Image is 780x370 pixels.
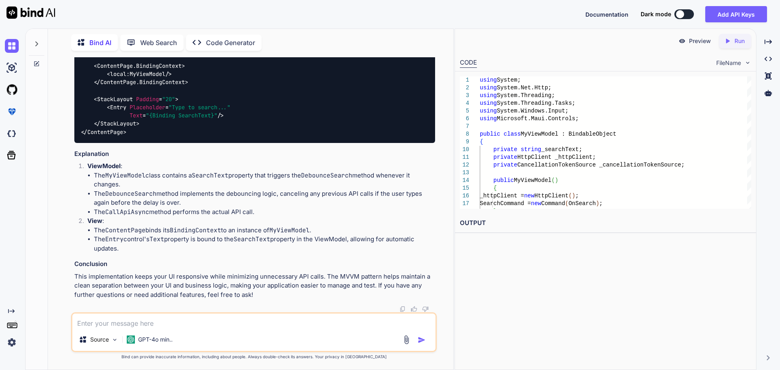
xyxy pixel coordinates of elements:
span: System.Threading; [497,92,555,99]
div: 3 [460,92,469,100]
code: SearchText [192,171,228,180]
img: GPT-4o mini [127,335,135,344]
code: BindingContext [170,226,221,234]
span: { [480,138,483,145]
img: Bind AI [6,6,55,19]
div: CODE [460,58,477,68]
code: Text [149,235,164,243]
span: "Type to search..." [169,104,230,111]
span: SearchCommand = [480,200,531,207]
span: ContentPage [87,128,123,136]
span: "{Binding SearchText}" [146,112,217,119]
span: Entry [110,104,126,111]
div: 9 [460,138,469,146]
div: 13 [460,169,469,177]
code: SearchText [234,235,270,243]
span: < = = /> [81,104,230,119]
span: Padding [136,95,159,103]
li: The class contains a property that triggers the method whenever it changes. [94,171,435,189]
span: ContentPage.BindingContext [100,79,185,86]
span: MyViewModel : BindableObject [520,131,616,137]
span: } [493,208,496,214]
span: System.Net.Http; [497,84,551,91]
span: < = > [94,95,178,103]
span: MyViewModel [514,177,551,184]
span: FileName [716,59,741,67]
div: 12 [460,161,469,169]
img: icon [418,336,426,344]
span: ) [572,193,575,199]
li: The control's property is bound to the property in the ViewModel, allowing for automatic updates. [94,235,435,253]
span: System.Windows.Input; [497,108,568,114]
li: The method implements the debouncing logic, canceling any previous API calls if the user types ag... [94,189,435,208]
div: 6 [460,115,469,123]
span: private [493,146,517,153]
span: < /> [107,70,172,78]
span: ) [555,177,558,184]
strong: View [87,217,102,225]
span: OnSearch [568,200,596,207]
button: Documentation [585,10,628,19]
span: private [493,154,517,160]
span: </ > [94,120,139,128]
code: ContentPage [105,226,145,234]
span: StackLayout [97,95,133,103]
span: ; [575,193,578,199]
span: ; [599,200,602,207]
img: chat [5,39,19,53]
span: ( [551,177,555,184]
img: githubLight [5,83,19,97]
code: Entry [105,235,123,243]
div: 2 [460,84,469,92]
li: The binds its to an instance of . [94,226,435,235]
div: 8 [460,130,469,138]
img: attachment [402,335,411,344]
img: settings [5,335,19,349]
div: 16 [460,192,469,200]
span: HttpClient _httpClient; [517,154,596,160]
p: Bind can provide inaccurate information, including about people. Always double-check its answers.... [71,354,437,360]
span: Dark mode [641,10,671,18]
div: 18 [460,208,469,215]
code: MyViewModel [269,226,310,234]
span: class [503,131,520,137]
img: premium [5,105,19,119]
span: Microsoft.Maui.Controls; [497,115,579,122]
span: local:MyViewModel [110,70,165,78]
span: _httpClient = [480,193,524,199]
span: Command [541,200,565,207]
img: darkCloudIdeIcon [5,127,19,141]
span: HttpClient [534,193,568,199]
div: 10 [460,146,469,154]
span: string [520,146,541,153]
img: dislike [422,306,429,312]
h2: OUTPUT [455,214,756,233]
span: public [493,177,513,184]
span: using [480,77,497,83]
span: Documentation [585,11,628,18]
p: Preview [689,37,711,45]
p: Source [90,335,109,344]
p: : [87,216,435,226]
span: ) [596,200,599,207]
p: : [87,162,435,171]
img: like [411,306,417,312]
code: CallApiAsync [105,208,149,216]
span: using [480,100,497,106]
span: System.Threading.Tasks; [497,100,575,106]
span: </ > [94,79,188,86]
div: 7 [460,123,469,130]
span: using [480,92,497,99]
h3: Conclusion [74,260,435,269]
button: Add API Keys [705,6,767,22]
span: ( [568,193,572,199]
span: ( [565,200,568,207]
p: Bind AI [89,38,111,48]
span: { [493,185,496,191]
p: Web Search [140,38,177,48]
div: 11 [460,154,469,161]
img: copy [399,306,406,312]
img: preview [678,37,686,45]
span: "20" [162,95,175,103]
p: Code Generator [206,38,255,48]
